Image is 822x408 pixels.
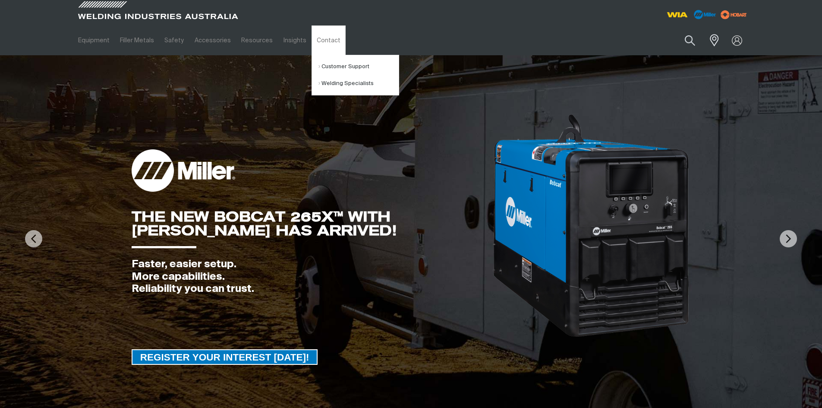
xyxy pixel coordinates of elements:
a: Insights [278,25,311,55]
a: Safety [159,25,189,55]
img: PrevArrow [25,230,42,247]
a: Equipment [73,25,115,55]
a: Resources [236,25,278,55]
a: Filler Metals [115,25,159,55]
a: Welding Specialists [318,75,399,92]
a: Accessories [189,25,236,55]
a: Contact [312,25,346,55]
ul: Contact Submenu [312,55,399,95]
span: REGISTER YOUR INTEREST [DATE]! [132,349,317,365]
div: THE NEW BOBCAT 265X™ WITH [PERSON_NAME] HAS ARRIVED! [132,210,492,237]
button: Search products [675,30,705,51]
img: miller [718,8,750,21]
a: REGISTER YOUR INTEREST TODAY! [132,349,318,365]
div: Faster, easier setup. More capabilities. Reliability you can trust. [132,258,492,295]
input: Product name or item number... [664,30,704,51]
nav: Main [73,25,580,55]
img: NextArrow [780,230,797,247]
a: Customer Support [318,58,399,75]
